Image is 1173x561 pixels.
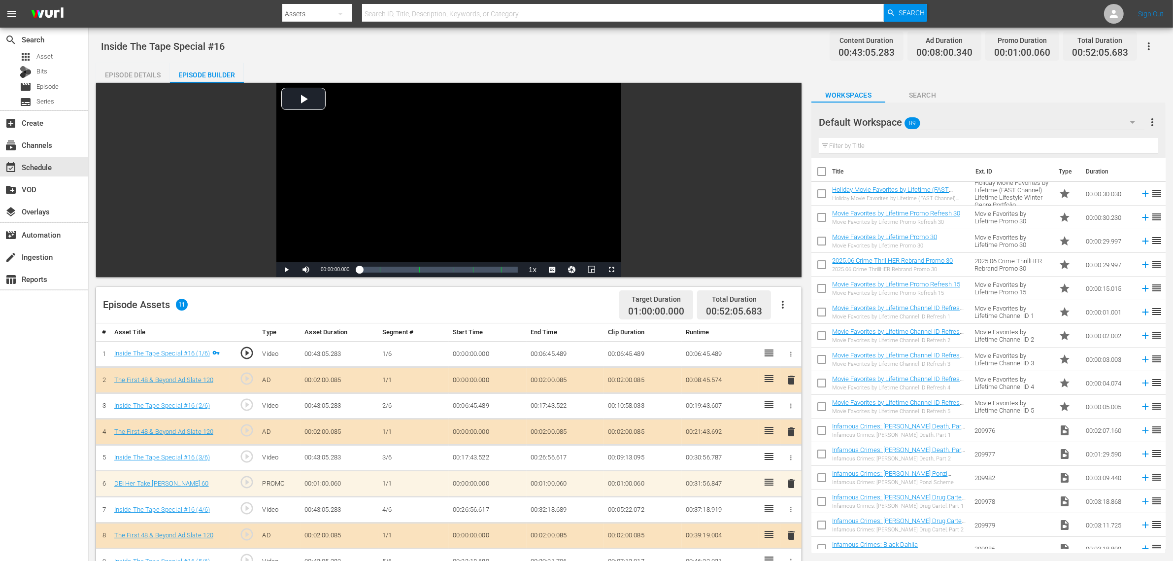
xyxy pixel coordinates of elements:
[1151,424,1163,436] span: reorder
[258,393,301,419] td: Video
[114,454,210,461] a: Inside The Tape Special #16 (3/6)
[1082,537,1136,561] td: 00:03:18.899
[1140,354,1151,365] svg: Add to Episode
[832,219,960,225] div: Movie Favorites by Lifetime Promo Refresh 30
[96,497,110,523] td: 7
[785,477,797,491] button: delete
[971,277,1055,300] td: Movie Favorites by Lifetime Promo 15
[449,523,527,549] td: 00:00:00.000
[832,266,953,273] div: 2025.06 Crime ThrillHER Rebrand Promo 30
[258,341,301,367] td: Video
[971,371,1055,395] td: Movie Favorites by Lifetime Channel ID 4
[1151,329,1163,341] span: reorder
[785,374,797,386] span: delete
[301,393,378,419] td: 00:43:05.283
[604,341,682,367] td: 00:06:45.489
[301,523,378,549] td: 00:02:00.085
[301,341,378,367] td: 00:43:05.283
[971,206,1055,229] td: Movie Favorites by Lifetime Promo 30
[1151,306,1163,317] span: reorder
[527,419,604,445] td: 00:02:00.085
[378,523,449,549] td: 1/1
[114,376,214,384] a: The First 48 & Beyond Ad Slate 120
[258,367,301,393] td: AD
[5,184,17,196] span: VOD
[832,257,953,264] a: 2025.06 Crime ThrillHER Rebrand Promo 30
[1059,448,1071,460] span: Video
[971,490,1055,513] td: 209978
[628,306,684,317] span: 01:00:00.000
[832,399,964,414] a: Movie Favorites by Lifetime Channel ID Refresh 5
[449,471,527,497] td: 00:00:00.000
[258,497,301,523] td: Video
[5,206,17,218] span: Overlays
[301,497,378,523] td: 00:43:05.283
[1140,307,1151,317] svg: Add to Episode
[239,371,254,386] span: play_circle_outline
[1082,277,1136,300] td: 00:00:15.015
[832,503,967,509] div: Infamous Crimes: [PERSON_NAME] Drug Cartel, Part 1
[1140,212,1151,223] svg: Add to Episode
[1140,401,1151,412] svg: Add to Episode
[602,262,621,277] button: Fullscreen
[604,445,682,471] td: 00:09:13.095
[542,262,562,277] button: Captions
[832,541,918,548] a: Infamous Crimes: Black Dahlia
[527,471,604,497] td: 00:01:00.060
[604,419,682,445] td: 00:02:00.085
[905,113,921,134] span: 89
[527,523,604,549] td: 00:02:00.085
[1080,158,1139,185] th: Duration
[1059,401,1071,413] span: Promo
[5,229,17,241] span: Automation
[1151,495,1163,507] span: reorder
[604,367,682,393] td: 00:02:00.085
[1059,306,1071,318] span: Promo
[359,267,518,273] div: Progress Bar
[1082,206,1136,229] td: 00:00:30.230
[170,63,244,83] button: Episode Builder
[258,445,301,471] td: Video
[785,528,797,543] button: delete
[562,262,582,277] button: Jump To Time
[1082,466,1136,490] td: 00:03:09.440
[1059,424,1071,436] span: Video
[1082,348,1136,371] td: 00:00:03.003
[36,52,53,62] span: Asset
[114,480,209,487] a: DEI Her Take [PERSON_NAME] 60
[96,471,110,497] td: 6
[811,89,885,102] span: Workspaces
[832,233,937,241] a: Movie Favorites by Lifetime Promo 30
[378,323,449,342] th: Segment #
[449,393,527,419] td: 00:06:45.489
[527,367,604,393] td: 00:02:00.085
[582,262,602,277] button: Picture-in-Picture
[785,529,797,541] span: delete
[239,397,254,412] span: play_circle_outline
[5,162,17,174] span: Schedule
[114,402,210,409] a: Inside The Tape Special #16 (2/6)
[832,243,937,249] div: Movie Favorites by Lifetime Promo 30
[36,67,47,76] span: Bits
[1059,495,1071,507] span: Video
[110,323,231,342] th: Asset Title
[449,419,527,445] td: 00:00:00.000
[628,292,684,306] div: Target Duration
[96,445,110,471] td: 5
[1059,472,1071,484] span: Video
[258,471,301,497] td: PROMO
[832,517,966,532] a: Infamous Crimes: [PERSON_NAME] Drug Cartel, Part 2
[1082,513,1136,537] td: 00:03:11.725
[604,497,682,523] td: 00:05:22.072
[1059,519,1071,531] span: Video
[682,419,760,445] td: 00:21:43.692
[114,350,210,357] a: Inside The Tape Special #16 (1/6)
[176,299,188,311] span: 11
[832,479,967,486] div: Infamous Crimes: [PERSON_NAME] Ponzi Scheme
[36,82,59,92] span: Episode
[527,445,604,471] td: 00:26:56.617
[604,393,682,419] td: 00:10:58.033
[884,4,927,22] button: Search
[1059,330,1071,342] span: Promo
[449,323,527,342] th: Start Time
